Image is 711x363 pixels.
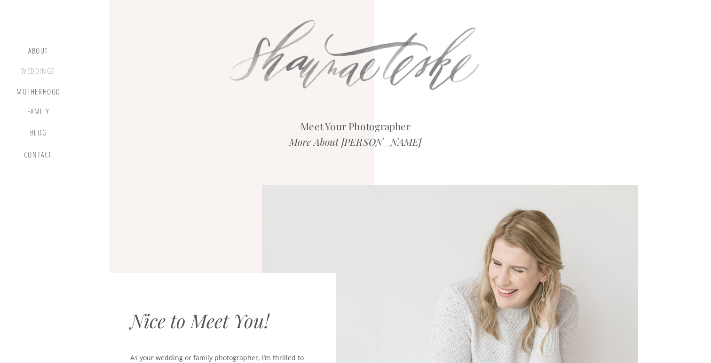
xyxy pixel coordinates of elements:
a: blog [24,128,52,142]
a: Weddings [20,67,56,79]
a: motherhood [16,87,61,98]
a: Family [20,107,56,119]
h2: Meet Your Photographer [251,118,460,134]
i: More About [PERSON_NAME] [289,135,421,148]
div: Nice to Meet You! [130,309,319,337]
a: contact [22,150,54,163]
a: about [24,47,52,58]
